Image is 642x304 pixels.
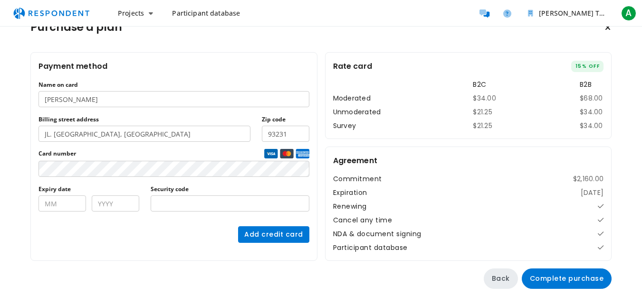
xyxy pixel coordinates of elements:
[118,9,144,18] span: Projects
[296,149,309,158] img: amex credit card logo
[38,116,99,123] label: Billing street address
[484,268,518,289] button: Back
[473,121,497,131] td: $21.25
[571,61,604,72] span: 15% OFF
[580,80,604,90] th: B2B
[619,5,638,22] button: A
[333,188,367,198] dt: Expiration
[580,121,604,131] td: $34.00
[38,60,107,72] h2: Payment method
[333,155,377,166] h2: Agreement
[333,107,390,117] th: Unmoderated
[598,18,617,37] button: Keep current plan
[580,107,604,117] td: $34.00
[151,185,189,193] label: Security code
[280,149,294,158] img: mastercard credit card logo
[238,226,309,243] button: Add credit card
[264,149,278,158] img: visa credit card logo
[38,195,86,212] input: MM
[473,93,497,103] td: $34.00
[38,81,78,89] label: Name on card
[172,9,240,18] span: Participant database
[573,174,604,184] dd: $2,160.00
[520,5,615,22] button: Amin Hasamin Team
[38,91,309,107] input: Full name
[38,185,71,193] label: Expiry date
[333,202,367,212] dt: Renewing
[262,116,286,123] label: Zip code
[333,215,393,225] dt: Cancel any time
[333,93,390,103] th: Moderated
[38,126,250,142] input: Street address
[8,4,95,22] img: respondent-logo.png
[333,60,372,72] h2: Rate card
[522,268,612,289] button: Complete purchase
[581,188,604,198] dd: [DATE]
[92,195,139,212] input: YYYY
[539,9,613,18] span: [PERSON_NAME] Team
[580,93,604,103] td: $68.00
[333,229,422,239] dt: NDA & document signing
[333,121,390,131] th: Survey
[164,5,248,22] a: Participant database
[473,107,497,117] td: $21.25
[621,6,636,21] span: A
[333,243,408,253] dt: Participant database
[498,4,517,23] a: Help and support
[333,174,382,184] dt: Commitment
[30,21,122,34] h1: Purchase a plan
[475,4,494,23] a: Message participants
[38,150,262,157] span: Card number
[110,5,161,22] button: Projects
[473,80,497,90] th: B2C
